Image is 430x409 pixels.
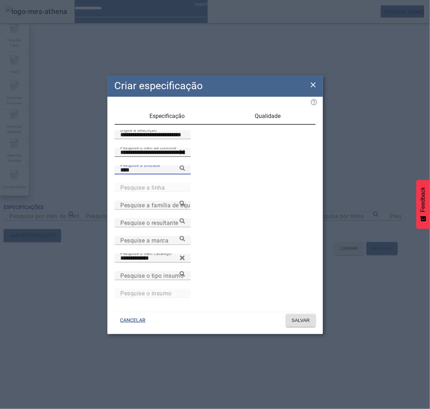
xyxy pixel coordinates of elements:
[120,236,185,245] input: Number
[149,113,185,119] span: Especificação
[120,201,185,210] input: Number
[120,163,160,168] mat-label: Pesquise a unidade
[120,127,157,132] mat-label: Digite a descrição
[115,78,203,94] h2: Criar especificação
[292,317,310,324] span: SALVAR
[420,187,426,212] span: Feedback
[120,202,216,209] mat-label: Pesquise a família de equipamento
[115,314,152,327] button: CANCELAR
[120,166,185,174] input: Number
[120,183,185,192] input: Number
[120,290,172,297] mat-label: Pesquise o insumo
[120,289,185,298] input: Number
[120,272,184,279] mat-label: Pesquise o tipo insumo
[255,113,281,119] span: Qualidade
[286,314,316,327] button: SALVAR
[120,184,165,191] mat-label: Pesquise a linha
[120,219,185,227] input: Number
[120,317,146,324] span: CANCELAR
[120,145,176,150] mat-label: Pesquise o item de controle
[120,148,185,157] input: Number
[416,180,430,229] button: Feedback - Mostrar pesquisa
[120,254,185,263] input: Number
[120,272,185,280] input: Number
[120,219,179,226] mat-label: Pesquise o resultante
[120,251,172,256] mat-label: Pesquise o item catálogo
[120,237,168,244] mat-label: Pesquise a marca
